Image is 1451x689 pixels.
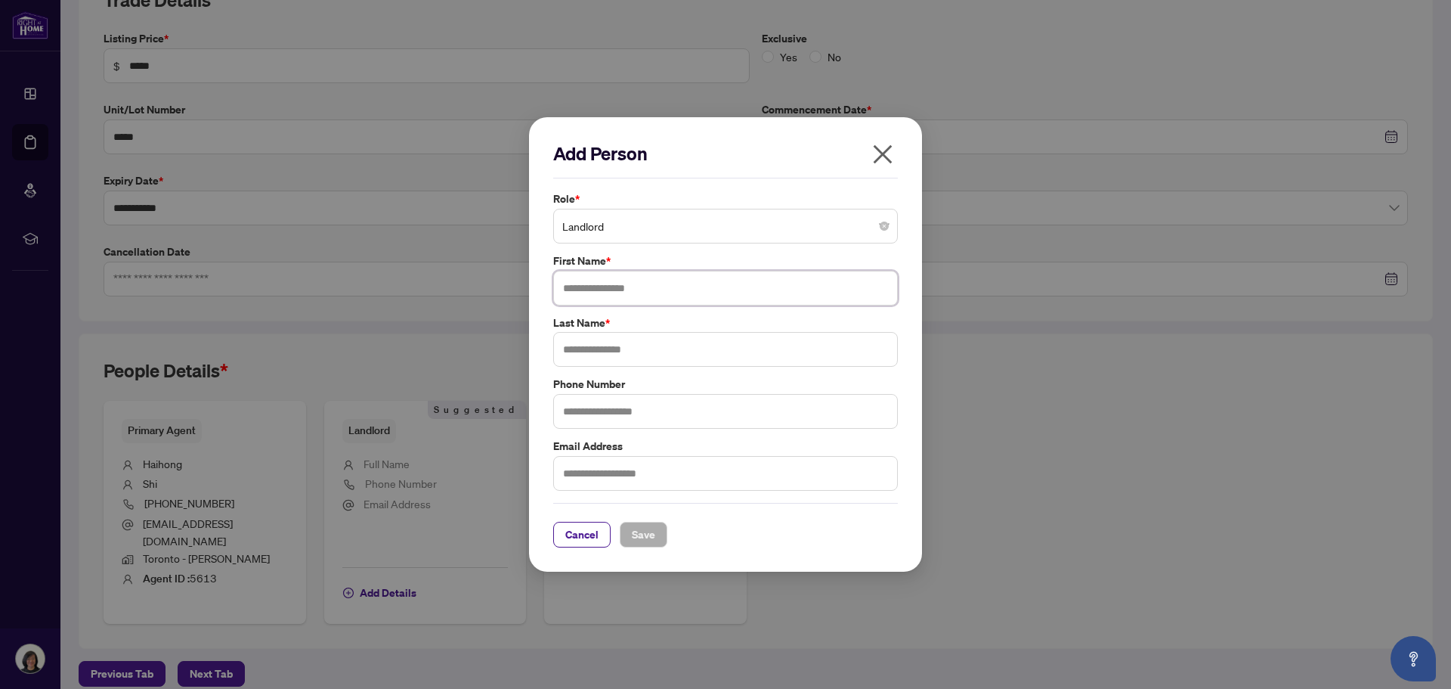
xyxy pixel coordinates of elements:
button: Open asap [1391,636,1436,681]
label: Phone Number [553,376,898,393]
button: Cancel [553,522,611,548]
span: close [871,142,895,166]
label: Email Address [553,438,898,455]
label: First Name [553,253,898,269]
button: Save [620,522,667,548]
label: Last Name [553,315,898,331]
h2: Add Person [553,141,898,166]
label: Role [553,191,898,207]
span: close-circle [880,222,889,231]
span: Landlord [562,212,889,241]
span: Cancel [565,523,599,547]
